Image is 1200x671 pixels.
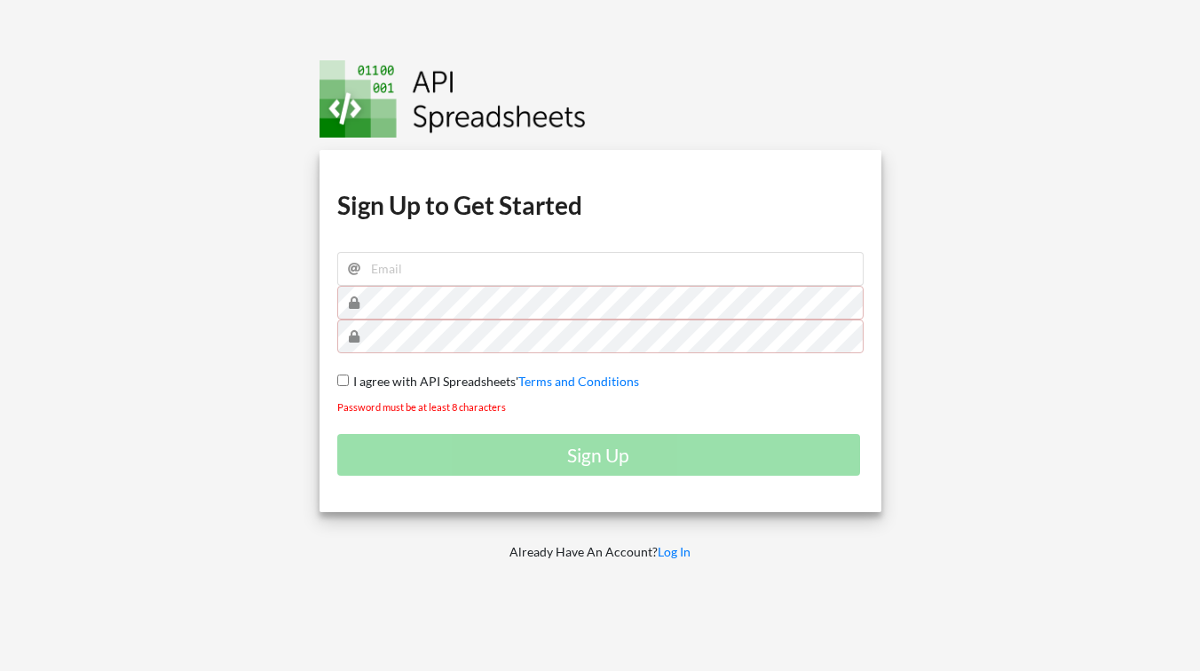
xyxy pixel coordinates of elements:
[658,544,691,559] a: Log In
[337,252,864,286] input: Email
[337,401,506,413] small: Password must be at least 8 characters
[320,60,586,138] img: Logo.png
[349,374,518,389] span: I agree with API Spreadsheets'
[518,374,639,389] a: Terms and Conditions
[307,543,894,561] p: Already Have An Account?
[337,189,864,221] h1: Sign Up to Get Started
